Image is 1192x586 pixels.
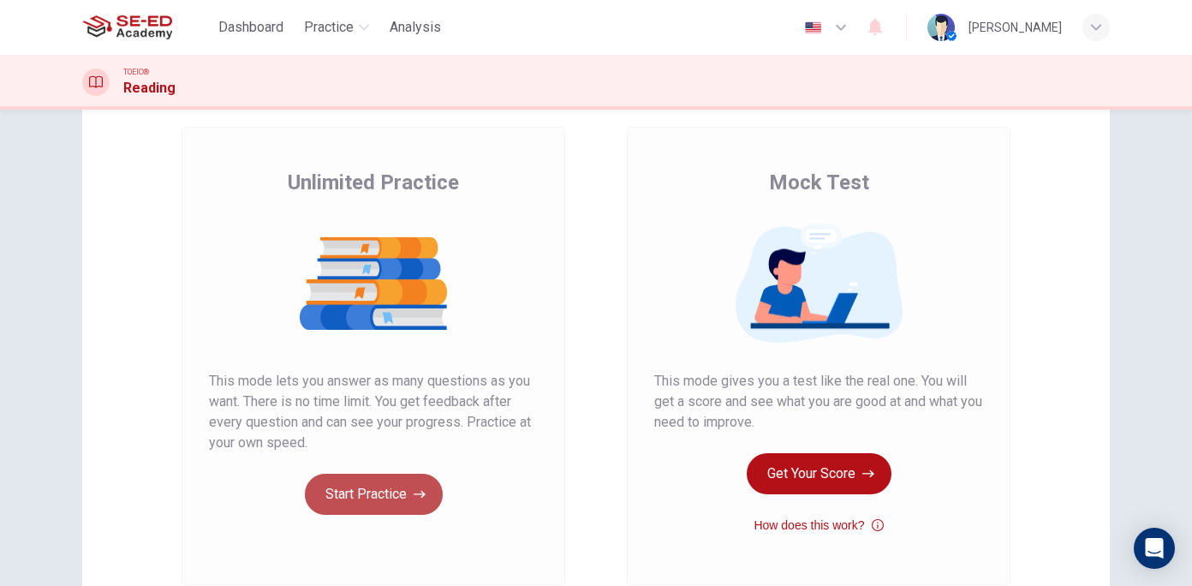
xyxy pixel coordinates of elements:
img: Profile picture [927,14,955,41]
img: en [802,21,824,34]
h1: Reading [123,78,176,99]
button: Get Your Score [747,453,891,494]
span: Unlimited Practice [288,169,459,196]
button: Start Practice [305,474,443,515]
span: Analysis [390,17,441,38]
a: SE-ED Academy logo [82,10,212,45]
span: This mode gives you a test like the real one. You will get a score and see what you are good at a... [654,371,983,433]
span: Mock Test [769,169,869,196]
span: Practice [304,17,354,38]
button: Dashboard [212,12,290,43]
button: Practice [297,12,376,43]
span: TOEIC® [123,66,149,78]
div: Open Intercom Messenger [1134,528,1175,569]
button: How does this work? [754,515,883,535]
div: [PERSON_NAME] [968,17,1062,38]
button: Analysis [383,12,448,43]
span: This mode lets you answer as many questions as you want. There is no time limit. You get feedback... [209,371,538,453]
img: SE-ED Academy logo [82,10,172,45]
span: Dashboard [218,17,283,38]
